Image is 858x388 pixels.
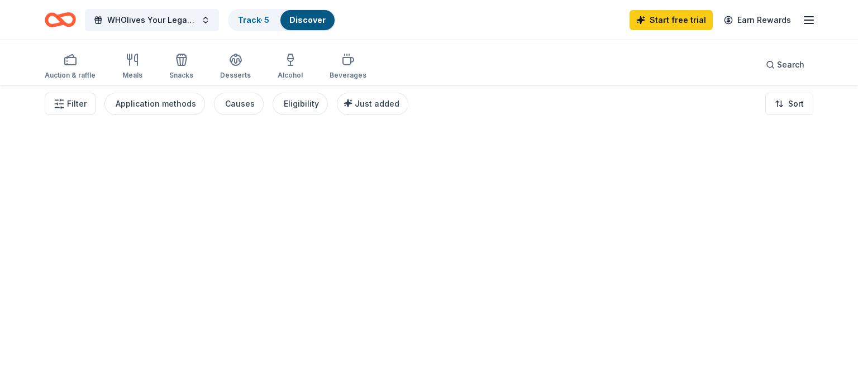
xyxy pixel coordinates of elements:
button: Snacks [169,49,193,85]
button: Desserts [220,49,251,85]
span: Filter [67,97,87,111]
span: WHOlives Your Legacy Gala [107,13,197,27]
button: Search [757,54,813,76]
button: Sort [765,93,813,115]
div: Desserts [220,71,251,80]
div: Application methods [116,97,196,111]
button: Beverages [330,49,366,85]
a: Earn Rewards [717,10,798,30]
div: Eligibility [284,97,319,111]
div: Auction & raffle [45,71,96,80]
button: Just added [337,93,408,115]
div: Snacks [169,71,193,80]
button: Alcohol [278,49,303,85]
button: Eligibility [273,93,328,115]
a: Start free trial [630,10,713,30]
button: WHOlives Your Legacy Gala [85,9,219,31]
div: Meals [122,71,142,80]
button: Track· 5Discover [228,9,336,31]
button: Auction & raffle [45,49,96,85]
button: Causes [214,93,264,115]
button: Meals [122,49,142,85]
a: Home [45,7,76,33]
a: Track· 5 [238,15,269,25]
span: Search [777,58,804,71]
button: Application methods [104,93,205,115]
a: Discover [289,15,326,25]
span: Just added [355,99,399,108]
div: Causes [225,97,255,111]
span: Sort [788,97,804,111]
div: Alcohol [278,71,303,80]
div: Beverages [330,71,366,80]
button: Filter [45,93,96,115]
